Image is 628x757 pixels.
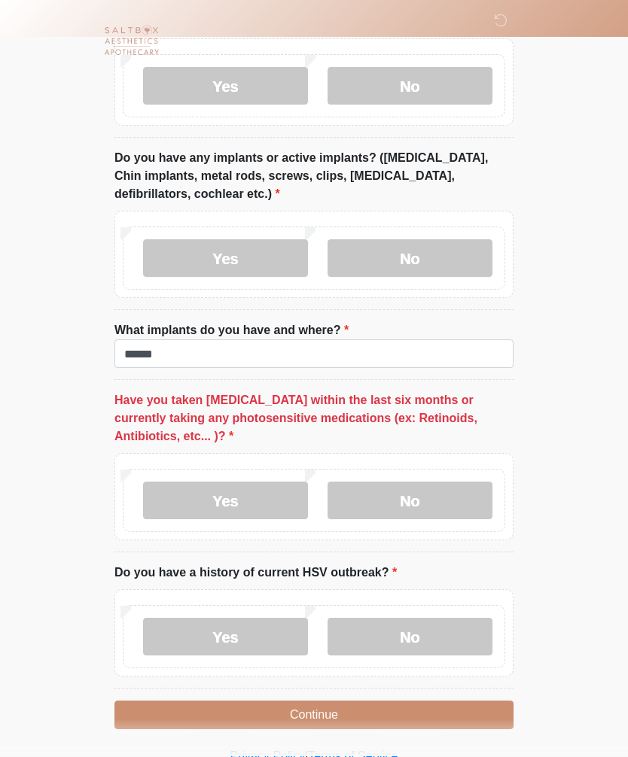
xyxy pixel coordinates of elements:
[114,150,514,204] label: Do you have any implants or active implants? ([MEDICAL_DATA], Chin implants, metal rods, screws, ...
[143,68,308,105] label: Yes
[328,240,492,278] label: No
[328,68,492,105] label: No
[143,482,308,520] label: Yes
[99,11,163,75] img: Saltbox Aesthetics Logo
[114,564,397,582] label: Do you have a history of current HSV outbreak?
[114,701,514,730] button: Continue
[114,322,349,340] label: What implants do you have and where?
[143,240,308,278] label: Yes
[143,619,308,656] label: Yes
[328,619,492,656] label: No
[328,482,492,520] label: No
[114,392,514,446] label: Have you taken [MEDICAL_DATA] within the last six months or currently taking any photosensitive m...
